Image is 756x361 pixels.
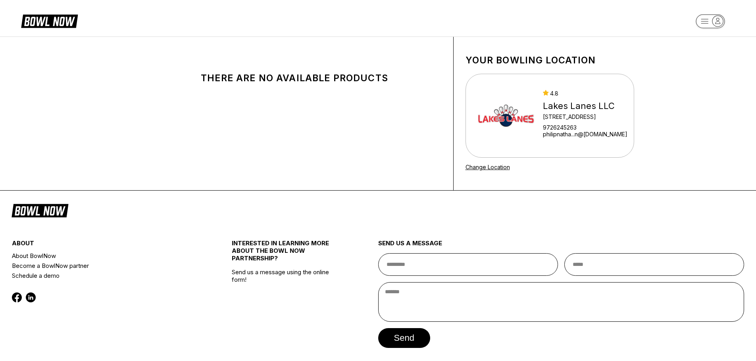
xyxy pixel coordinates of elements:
div: 9726245263 [543,124,627,131]
a: About BowlNow [12,251,195,261]
button: send [378,328,430,348]
div: send us a message [378,239,744,253]
a: Schedule a demo [12,271,195,281]
div: INTERESTED IN LEARNING MORE ABOUT THE BOWL NOW PARTNERSHIP? [232,239,342,268]
img: Lakes Lanes LLC [476,86,536,145]
div: Lakes Lanes LLC [543,101,627,111]
div: about [12,239,195,251]
a: philipnatha...n@[DOMAIN_NAME] [543,131,627,138]
h1: Your bowling location [466,55,634,66]
div: [STREET_ADDRESS] [543,113,627,120]
div: There are no available products [172,73,417,84]
a: Change Location [466,164,510,170]
div: 4.8 [543,90,627,97]
a: Become a BowlNow partner [12,261,195,271]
